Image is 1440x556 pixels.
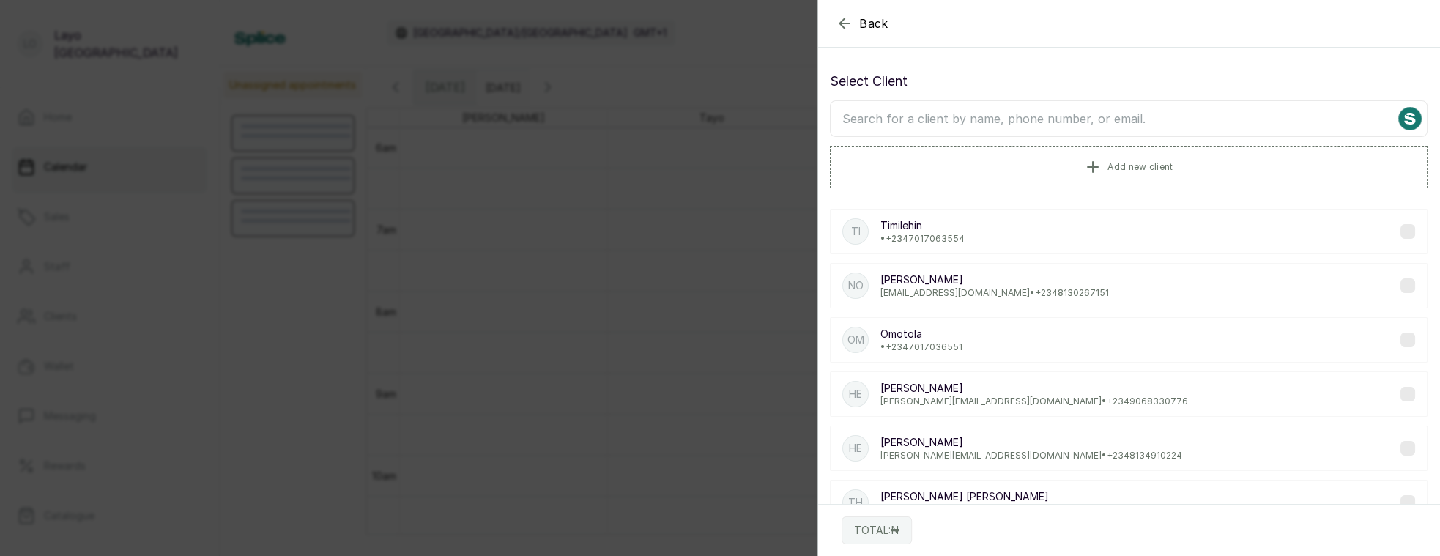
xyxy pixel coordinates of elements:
p: Select Client [830,71,1428,92]
p: he [849,387,862,401]
button: Back [836,15,888,32]
span: Add new client [1107,161,1173,173]
p: Om [847,333,864,347]
p: [EMAIL_ADDRESS][DOMAIN_NAME] • +234 8130267151 [880,287,1109,299]
p: Omotola [880,327,962,341]
p: [PERSON_NAME] [880,435,1182,450]
p: [PERSON_NAME] [PERSON_NAME] [880,489,1156,504]
p: • +234 7017063554 [880,233,965,245]
button: Add new client [830,146,1428,188]
input: Search for a client by name, phone number, or email. [830,100,1428,137]
p: [PERSON_NAME][EMAIL_ADDRESS][DOMAIN_NAME] • +234 8134910224 [880,450,1182,462]
p: Ti [851,224,861,239]
p: he [849,441,862,456]
p: [PERSON_NAME] [880,381,1188,396]
p: No [848,278,864,293]
p: TH [848,495,863,510]
p: TOTAL: ₦ [854,523,899,538]
p: [PERSON_NAME] [880,273,1109,287]
span: Back [859,15,888,32]
p: • +234 7017036551 [880,341,962,353]
p: Timilehin [880,218,965,233]
p: [PERSON_NAME][EMAIL_ADDRESS][DOMAIN_NAME] • +234 9068330776 [880,396,1188,407]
